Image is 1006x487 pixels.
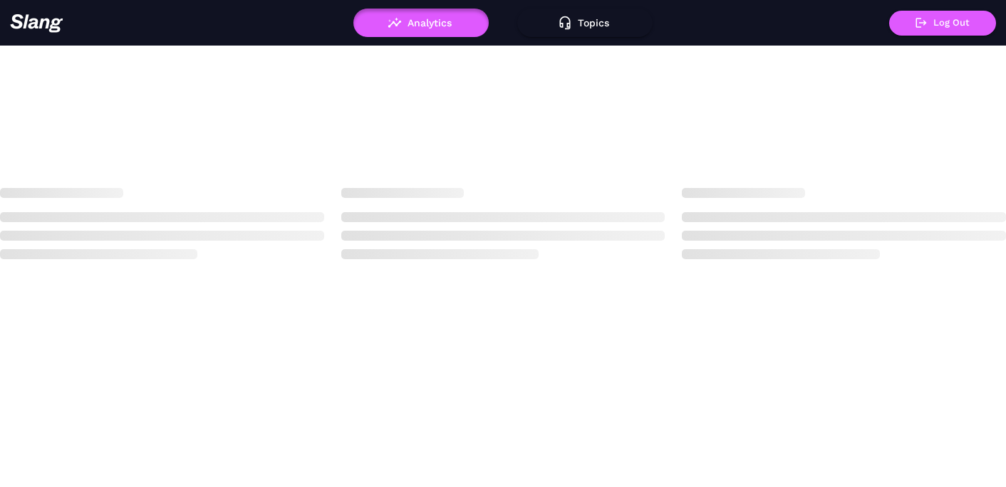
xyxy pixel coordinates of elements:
[517,9,653,37] button: Topics
[889,11,996,36] button: Log Out
[10,14,63,33] img: 623511267c55cb56e2f2a487_logo2.png
[353,9,489,37] button: Analytics
[353,17,489,27] a: Analytics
